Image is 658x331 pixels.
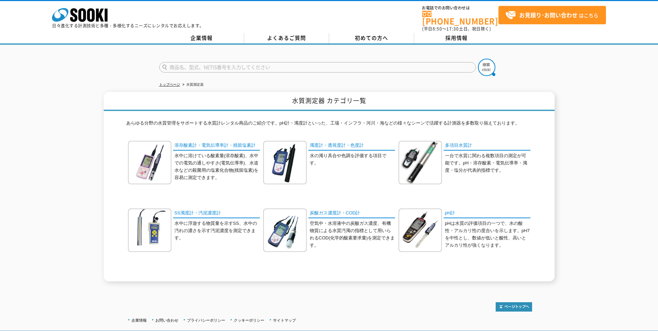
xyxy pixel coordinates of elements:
a: 炭酸ガス濃度計・COD計 [308,209,395,219]
p: 水中に浮遊する物質量を示すSS、水中の汚れの濃さを示す汚泥濃度を測定できます。 [174,220,260,241]
a: 企業情報 [159,33,244,43]
a: SS濁度計・汚泥濃度計 [173,209,260,219]
img: トップページへ [496,302,532,312]
span: はこちら [505,10,598,20]
span: 初めての方へ [355,34,388,42]
a: 多項目水質計 [444,141,530,151]
a: よくあるご質問 [244,33,329,43]
a: 溶存酸素計・電気伝導率計・残留塩素計 [173,141,260,151]
span: 17:30 [446,26,459,32]
a: お問い合わせ [155,318,178,322]
p: pHは水質の評価項目の一つで、水の酸性・アルカリ性の度合いを示します。pH7を中性とし、数値が低いと酸性、高いとアルカリ性が強くなります。 [445,220,530,249]
span: (平日 ～ 土日、祝日除く) [422,26,491,32]
img: 濁度計・透視度計・色度計 [263,141,307,184]
img: btn_search.png [478,59,495,76]
img: 多項目水質計 [399,141,442,184]
strong: お見積り･お問い合わせ [519,11,578,19]
a: 初めての方へ [329,33,414,43]
a: [PHONE_NUMBER] [422,11,498,25]
a: 企業情報 [131,318,147,322]
a: サイトマップ [273,318,296,322]
img: 炭酸ガス濃度計・COD計 [263,209,307,252]
img: pH計 [399,209,442,252]
p: 水の濁り具合や色調を評価する項目です。 [310,152,395,167]
a: 濁度計・透視度計・色度計 [308,141,395,151]
img: SS濁度計・汚泥濃度計 [128,209,171,252]
span: 8:50 [433,26,442,32]
h1: 水質測定器 カテゴリ一覧 [104,92,555,111]
img: 溶存酸素計・電気伝導率計・残留塩素計 [128,141,171,184]
li: 水質測定器 [181,81,204,88]
span: お電話でのお問い合わせは [422,6,498,10]
a: プライバシーポリシー [187,318,225,322]
input: 商品名、型式、NETIS番号を入力してください [159,62,476,73]
p: あらゆる分野の水質管理をサポートする水質計レンタル商品のご紹介です。pH計・濁度計といった、工場・インフラ・河川・海などの様々なシーンで活躍する計測器を多数取り揃えております。 [126,120,532,130]
p: 一台で水質に関わる複数項目の測定が可能です。pH・溶存酸素・電気伝導率・濁度・塩分が代表的指標です。 [445,152,530,174]
a: 採用情報 [414,33,499,43]
a: pH計 [444,209,530,219]
p: 日々進化する計測技術と多種・多様化するニーズにレンタルでお応えします。 [52,24,204,28]
p: 水中に溶けている酸素量(溶存酸素)、水中での電気の通しやすさ(電気伝導率)、水道水などの殺菌用の塩素化合物(残留塩素)を容易に測定できます。 [174,152,260,181]
a: お見積り･お問い合わせはこちら [498,6,606,24]
a: クッキーポリシー [234,318,264,322]
p: 空気中・水溶液中の炭酸ガス濃度、有機物質による水質汚濁の指標として用いられるCOD(化学的酸素要求量)を測定できます。 [310,220,395,249]
a: トップページ [159,83,180,86]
